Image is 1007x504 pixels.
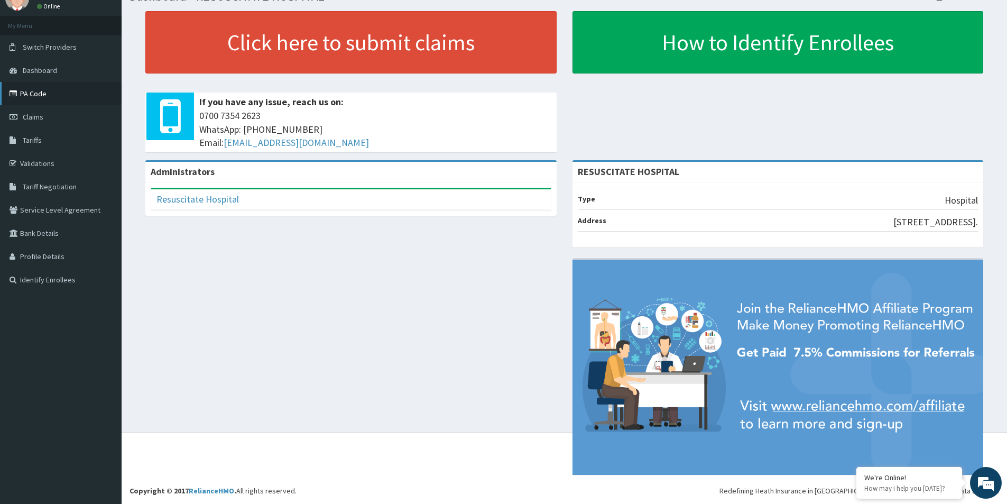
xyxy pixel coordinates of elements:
a: Resuscitate Hospital [156,193,239,205]
p: Hospital [945,194,978,207]
div: We're Online! [864,473,954,482]
b: Type [578,194,595,204]
strong: RESUSCITATE HOSPITAL [578,166,679,178]
img: provider-team-banner.png [572,260,984,475]
textarea: Type your message and hit 'Enter' [5,289,201,326]
span: Tariff Negotiation [23,182,77,191]
img: d_794563401_company_1708531726252_794563401 [20,53,43,79]
a: Online [37,3,62,10]
div: Chat with us now [55,59,178,73]
b: Administrators [151,166,215,178]
a: Click here to submit claims [145,11,557,74]
div: Minimize live chat window [173,5,199,31]
span: Switch Providers [23,42,77,52]
a: RelianceHMO [189,486,234,496]
b: Address [578,216,606,225]
b: If you have any issue, reach us on: [199,96,344,108]
a: [EMAIL_ADDRESS][DOMAIN_NAME] [224,136,369,149]
p: [STREET_ADDRESS]. [893,215,978,229]
span: Claims [23,112,43,122]
strong: Copyright © 2017 . [130,486,236,496]
span: 0700 7354 2623 WhatsApp: [PHONE_NUMBER] Email: [199,109,551,150]
div: Redefining Heath Insurance in [GEOGRAPHIC_DATA] using Telemedicine and Data Science! [719,485,999,496]
footer: All rights reserved. [122,432,1007,504]
a: How to Identify Enrollees [572,11,984,74]
span: We're online! [61,133,146,240]
p: How may I help you today? [864,484,954,493]
span: Tariffs [23,135,42,145]
span: Dashboard [23,66,57,75]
